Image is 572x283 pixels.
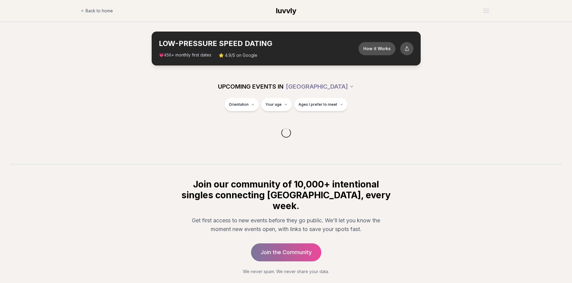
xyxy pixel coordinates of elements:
span: luvvly [276,6,296,15]
span: UPCOMING EVENTS IN [218,82,283,91]
span: 💗 + monthly first dates [159,52,211,58]
button: How it Works [359,42,395,55]
a: Join the Community [251,243,321,261]
span: Your age [265,102,282,107]
a: Back to home [81,5,113,17]
span: 456 [164,53,171,58]
span: ⭐ 4.9/5 on Google [219,52,257,58]
p: Get first access to new events before they go public. We'll let you know the moment new events op... [185,216,387,234]
p: We never spam. We never share your data. [180,269,392,275]
span: Back to home [86,8,113,14]
h2: LOW-PRESSURE SPEED DATING [159,39,359,48]
a: luvvly [276,6,296,16]
button: Your age [261,98,292,111]
button: [GEOGRAPHIC_DATA] [286,80,354,93]
button: Orientation [225,98,259,111]
button: Open menu [481,6,492,15]
span: Ages I prefer to meet [298,102,337,107]
button: Ages I prefer to meet [294,98,347,111]
h2: Join our community of 10,000+ intentional singles connecting [GEOGRAPHIC_DATA], every week. [180,179,392,211]
span: Orientation [229,102,249,107]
